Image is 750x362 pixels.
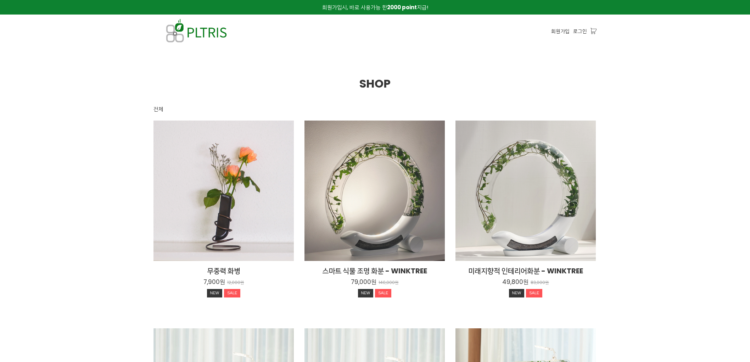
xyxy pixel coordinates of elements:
[351,278,376,286] p: 79,000원
[551,27,570,35] a: 회원가입
[153,266,294,299] a: 무중력 화병 7,900원 12,000원 NEWSALE
[359,76,391,91] span: SHOP
[509,289,525,297] div: NEW
[304,266,445,276] h2: 스마트 식물 조명 화분 - WINKTREE
[203,278,225,286] p: 7,900원
[455,266,596,299] a: 미래지향적 인테리어화분 - WINKTREE 49,800원 83,000원 NEWSALE
[153,105,163,113] div: 전체
[322,4,428,11] span: 회원가입시, 바로 사용가능 한 지급!
[387,4,417,11] strong: 2000 point
[573,27,587,35] a: 로그인
[304,266,445,299] a: 스마트 식물 조명 화분 - WINKTREE 79,000원 140,000원 NEWSALE
[531,280,549,285] p: 83,000원
[502,278,528,286] p: 49,800원
[526,289,542,297] div: SALE
[375,289,391,297] div: SALE
[455,266,596,276] h2: 미래지향적 인테리어화분 - WINKTREE
[153,266,294,276] h2: 무중력 화병
[379,280,399,285] p: 140,000원
[358,289,374,297] div: NEW
[224,289,240,297] div: SALE
[227,280,244,285] p: 12,000원
[207,289,223,297] div: NEW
